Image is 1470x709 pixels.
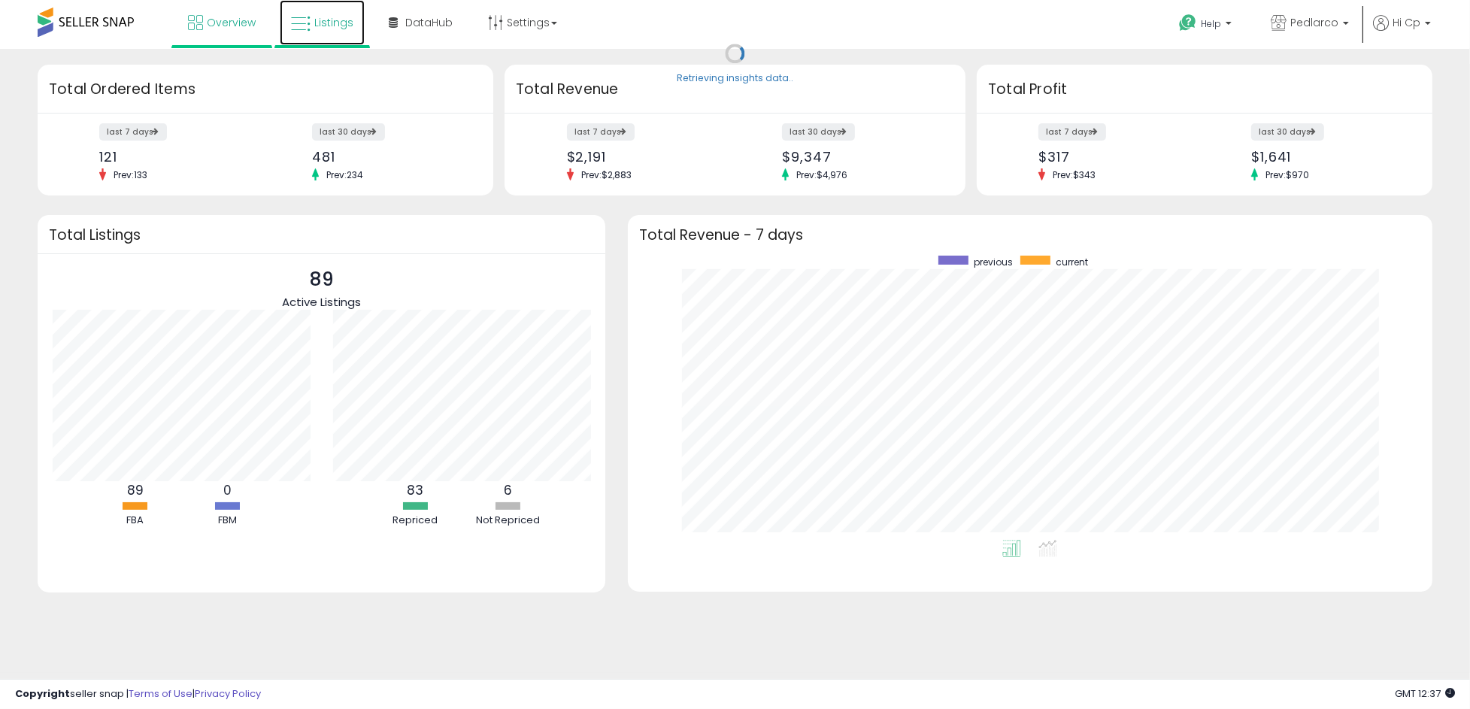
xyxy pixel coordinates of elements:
[312,149,467,165] div: 481
[1251,149,1406,165] div: $1,641
[408,481,424,499] b: 83
[988,79,1421,100] h3: Total Profit
[974,256,1013,268] span: previous
[463,514,553,528] div: Not Repriced
[1045,168,1103,181] span: Prev: $343
[1251,123,1324,141] label: last 30 days
[405,15,453,30] span: DataHub
[282,294,361,310] span: Active Listings
[1201,17,1221,30] span: Help
[1393,15,1420,30] span: Hi Cp
[782,123,855,141] label: last 30 days
[1038,123,1106,141] label: last 7 days
[282,265,361,294] p: 89
[1038,149,1193,165] div: $317
[49,229,594,241] h3: Total Listings
[1290,15,1338,30] span: Pedlarco
[677,72,793,86] div: Retrieving insights data..
[49,79,482,100] h3: Total Ordered Items
[312,123,385,141] label: last 30 days
[1056,256,1088,268] span: current
[106,168,155,181] span: Prev: 133
[99,149,254,165] div: 121
[90,514,180,528] div: FBA
[504,481,512,499] b: 6
[207,15,256,30] span: Overview
[183,514,273,528] div: FBM
[371,514,461,528] div: Repriced
[574,168,639,181] span: Prev: $2,883
[99,123,167,141] label: last 7 days
[782,149,939,165] div: $9,347
[314,15,353,30] span: Listings
[789,168,855,181] span: Prev: $4,976
[127,481,144,499] b: 89
[1258,168,1317,181] span: Prev: $970
[223,481,232,499] b: 0
[1178,14,1197,32] i: Get Help
[567,149,724,165] div: $2,191
[516,79,954,100] h3: Total Revenue
[1167,2,1247,49] a: Help
[319,168,371,181] span: Prev: 234
[567,123,635,141] label: last 7 days
[639,229,1421,241] h3: Total Revenue - 7 days
[1373,15,1431,49] a: Hi Cp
